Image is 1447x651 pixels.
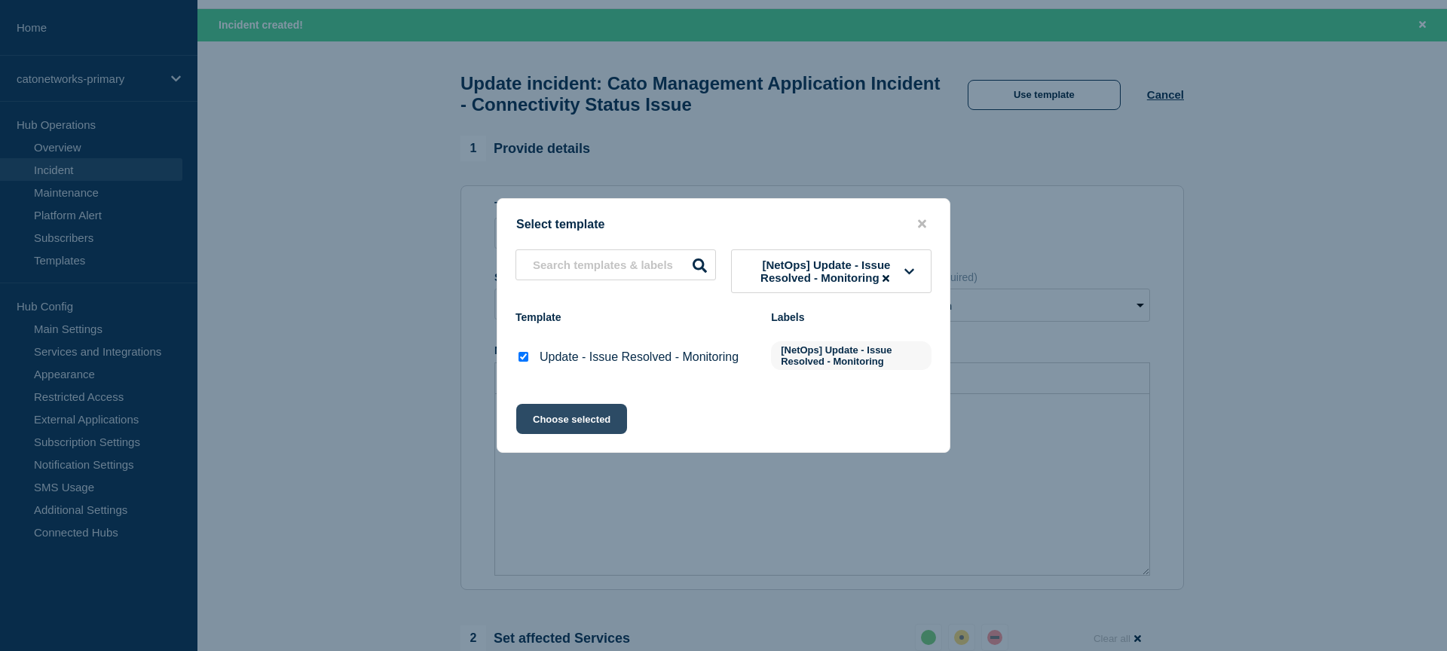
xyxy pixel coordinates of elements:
button: [NetOps] Update - Issue Resolved - Monitoring [731,249,932,293]
p: Update - Issue Resolved - Monitoring [540,350,739,364]
div: Template [515,311,756,323]
button: close button [913,217,931,231]
span: [NetOps] Update - Issue Resolved - Monitoring [771,341,932,370]
button: Choose selected [516,404,627,434]
input: Update - Issue Resolved - Monitoring checkbox [519,352,528,362]
div: Select template [497,217,950,231]
div: Labels [771,311,932,323]
span: [NetOps] Update - Issue Resolved - Monitoring [748,258,904,284]
input: Search templates & labels [515,249,716,280]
